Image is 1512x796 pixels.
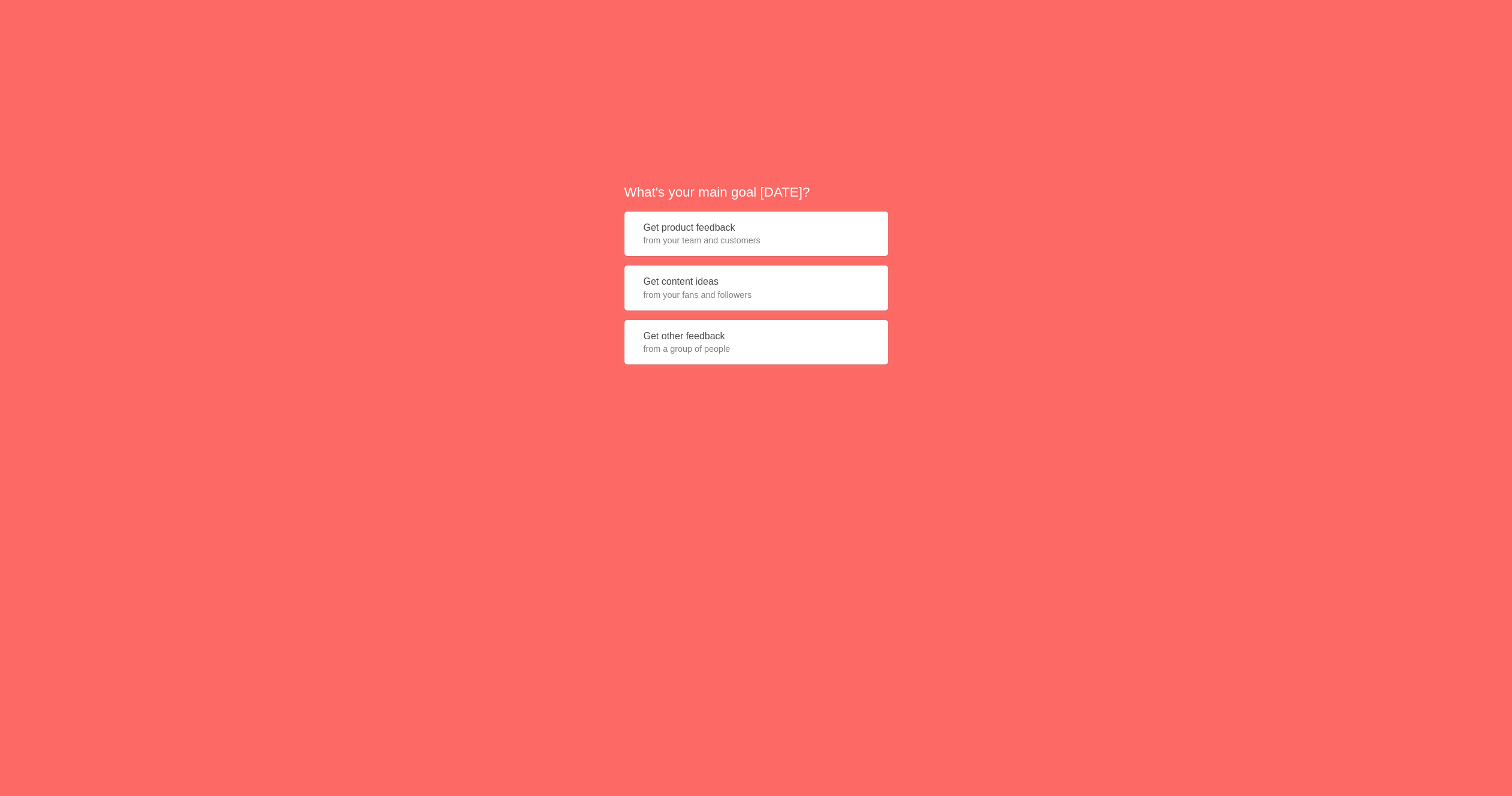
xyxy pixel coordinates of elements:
span: from your fans and followers [644,289,869,301]
span: from a group of people [644,343,869,355]
button: Get product feedbackfrom your team and customers [624,212,888,257]
button: Get content ideasfrom your fans and followers [624,266,888,310]
button: Get other feedbackfrom a group of people [624,320,888,365]
h2: What's your main goal [DATE]? [624,183,888,201]
span: from your team and customers [644,234,869,246]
